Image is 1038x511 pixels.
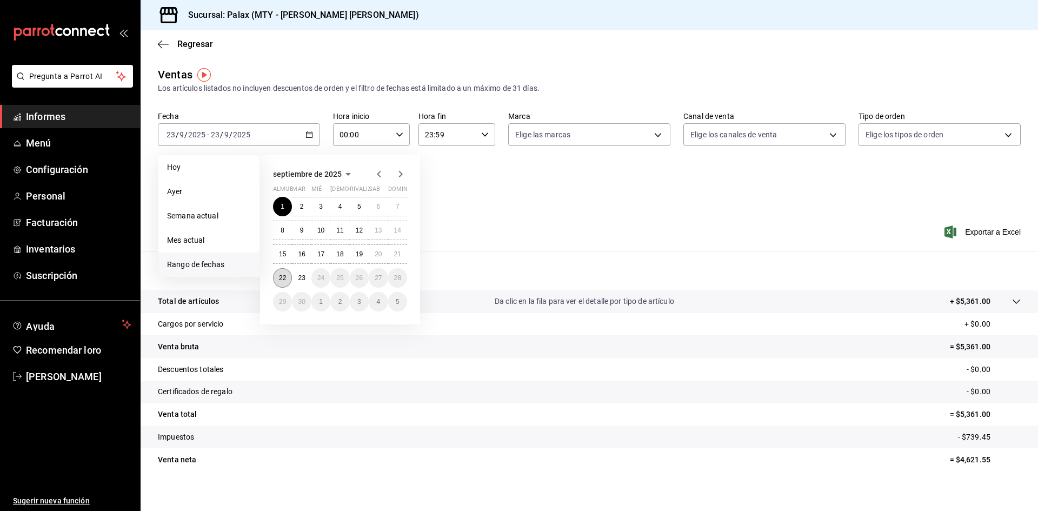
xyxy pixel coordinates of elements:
abbr: 30 de septiembre de 2025 [298,298,305,306]
font: 4 [338,203,342,210]
font: 2 [300,203,304,210]
abbr: 28 de septiembre de 2025 [394,274,401,282]
font: Certificados de regalo [158,387,232,396]
font: Semana actual [167,211,218,220]
font: Personal [26,190,65,202]
font: 5 [396,298,400,306]
button: 21 de septiembre de 2025 [388,244,407,264]
font: - [207,130,209,139]
font: septiembre de 2025 [273,170,342,178]
abbr: 24 de septiembre de 2025 [317,274,324,282]
font: / [229,130,232,139]
font: 8 [281,227,284,234]
abbr: 9 de septiembre de 2025 [300,227,304,234]
abbr: 19 de septiembre de 2025 [356,250,363,258]
font: 16 [298,250,305,258]
font: Los artículos listados no incluyen descuentos de orden y el filtro de fechas está limitado a un m... [158,84,540,92]
font: Mes actual [167,236,204,244]
font: / [176,130,179,139]
font: Pregunta a Parrot AI [29,72,103,81]
button: 11 de septiembre de 2025 [330,221,349,240]
font: 13 [375,227,382,234]
button: 9 de septiembre de 2025 [292,221,311,240]
abbr: 25 de septiembre de 2025 [336,274,343,282]
button: septiembre de 2025 [273,168,355,181]
abbr: 4 de octubre de 2025 [376,298,380,306]
font: Elige los canales de venta [690,130,777,139]
abbr: 1 de septiembre de 2025 [281,203,284,210]
font: Hora inicio [333,112,369,121]
abbr: 5 de octubre de 2025 [396,298,400,306]
font: Hora fin [418,112,446,121]
button: 3 de octubre de 2025 [350,292,369,311]
font: Regresar [177,39,213,49]
font: 29 [279,298,286,306]
font: - $0.00 [967,387,990,396]
abbr: lunes [273,185,305,197]
button: 4 de octubre de 2025 [369,292,388,311]
img: Marcador de información sobre herramientas [197,68,211,82]
button: 14 de septiembre de 2025 [388,221,407,240]
button: 18 de septiembre de 2025 [330,244,349,264]
abbr: 13 de septiembre de 2025 [375,227,382,234]
font: 1 [281,203,284,210]
abbr: 6 de septiembre de 2025 [376,203,380,210]
font: Sugerir nueva función [13,496,90,505]
font: + $0.00 [964,320,990,328]
button: 22 de septiembre de 2025 [273,268,292,288]
button: 8 de septiembre de 2025 [273,221,292,240]
input: -- [179,130,184,139]
button: 16 de septiembre de 2025 [292,244,311,264]
abbr: 16 de septiembre de 2025 [298,250,305,258]
font: 3 [319,203,323,210]
abbr: 2 de octubre de 2025 [338,298,342,306]
font: Da clic en la fila para ver el detalle por tipo de artículo [495,297,674,306]
button: 17 de septiembre de 2025 [311,244,330,264]
font: 2 [338,298,342,306]
abbr: 21 de septiembre de 2025 [394,250,401,258]
font: - $0.00 [967,365,990,374]
button: 12 de septiembre de 2025 [350,221,369,240]
font: 23 [298,274,305,282]
font: 24 [317,274,324,282]
font: 12 [356,227,363,234]
button: 2 de octubre de 2025 [330,292,349,311]
abbr: 1 de octubre de 2025 [319,298,323,306]
font: sab [369,185,380,193]
button: 2 de septiembre de 2025 [292,197,311,216]
font: [DEMOGRAPHIC_DATA] [330,185,394,193]
button: 15 de septiembre de 2025 [273,244,292,264]
button: Pregunta a Parrot AI [12,65,133,88]
button: 24 de septiembre de 2025 [311,268,330,288]
font: Impuestos [158,433,194,441]
abbr: 17 de septiembre de 2025 [317,250,324,258]
abbr: 5 de septiembre de 2025 [357,203,361,210]
button: 7 de septiembre de 2025 [388,197,407,216]
abbr: 3 de septiembre de 2025 [319,203,323,210]
button: 25 de septiembre de 2025 [330,268,349,288]
font: = $5,361.00 [950,342,990,351]
abbr: 8 de septiembre de 2025 [281,227,284,234]
abbr: 20 de septiembre de 2025 [375,250,382,258]
font: 1 [319,298,323,306]
button: 1 de octubre de 2025 [311,292,330,311]
button: 26 de septiembre de 2025 [350,268,369,288]
font: 19 [356,250,363,258]
abbr: 3 de octubre de 2025 [357,298,361,306]
abbr: 26 de septiembre de 2025 [356,274,363,282]
button: 5 de septiembre de 2025 [350,197,369,216]
font: Hoy [167,163,181,171]
font: 17 [317,250,324,258]
font: 25 [336,274,343,282]
input: -- [210,130,220,139]
button: 23 de septiembre de 2025 [292,268,311,288]
button: 10 de septiembre de 2025 [311,221,330,240]
abbr: 14 de septiembre de 2025 [394,227,401,234]
font: Rango de fechas [167,260,224,269]
abbr: 29 de septiembre de 2025 [279,298,286,306]
font: 30 [298,298,305,306]
abbr: 15 de septiembre de 2025 [279,250,286,258]
abbr: 22 de septiembre de 2025 [279,274,286,282]
font: / [184,130,188,139]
